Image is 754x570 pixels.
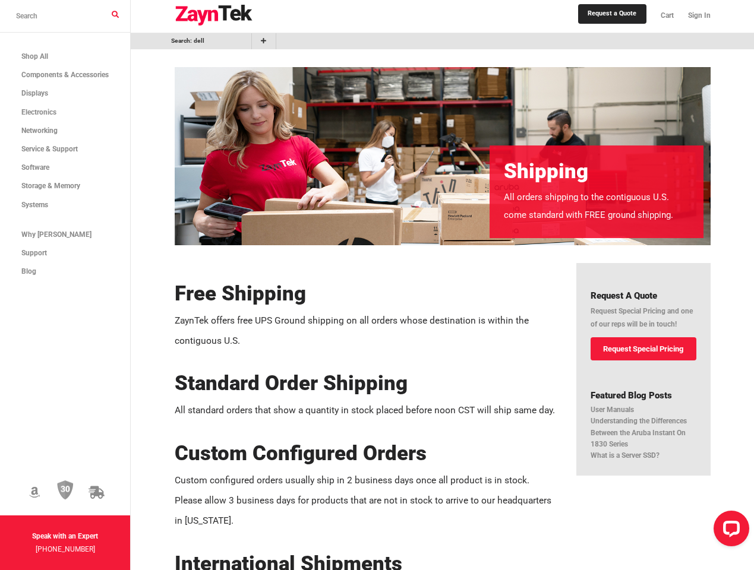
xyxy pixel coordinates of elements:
a: Remove Bookmark [239,36,245,46]
h4: Featured Blog Posts [591,389,696,403]
p: All standard orders that show a quantity in stock placed before noon CST will ship same day. [175,400,556,420]
strong: Speak with an Expert [32,532,98,540]
a: Cart [654,3,681,28]
img: 30 Day Return Policy [57,480,74,501]
p: ZaynTek offers free UPS Ground shipping on all orders whose destination is within the contiguous ... [175,311,556,351]
img: images%2Fcms-images%2FShipping.jpg.png [175,67,711,246]
a: [PHONE_NUMBER] [36,545,95,553]
span: Shop All [21,52,48,61]
a: Request a Quote [578,4,646,23]
h2: Custom Configured Orders [175,442,556,465]
a: Request Special Pricing [591,337,696,360]
span: Systems [21,201,48,209]
span: Electronics [21,108,56,116]
a: Sign In [681,3,711,28]
img: logo [175,5,253,26]
a: What is a Server SSD? [591,451,660,460]
span: Displays [21,89,48,97]
p: Custom configured orders usually ship in 2 business days once all product is in stock. Please all... [175,470,556,531]
span: Service & Support [21,145,78,153]
h4: Request a Quote [591,289,696,303]
p: All orders shipping to the contiguous U.S. come standard with FREE ground shipping. [504,188,689,224]
span: Networking [21,126,58,135]
h2: Standard Order Shipping [175,372,556,395]
a: go to /search?term=dell [137,36,238,46]
h2: Free Shipping [175,282,556,305]
span: Components & Accessories [21,71,109,79]
a: User Manuals [591,406,634,414]
span: Blog [21,267,36,275]
span: Cart [661,11,674,20]
span: Software [21,163,49,172]
h2: Shipping [504,160,689,183]
a: Understanding the Differences Between the Aruba Instant On 1830 Series [591,417,687,448]
span: Support [21,249,47,257]
span: Why [PERSON_NAME] [21,230,92,239]
iframe: LiveChat chat widget [704,506,754,556]
span: Storage & Memory [21,182,80,190]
